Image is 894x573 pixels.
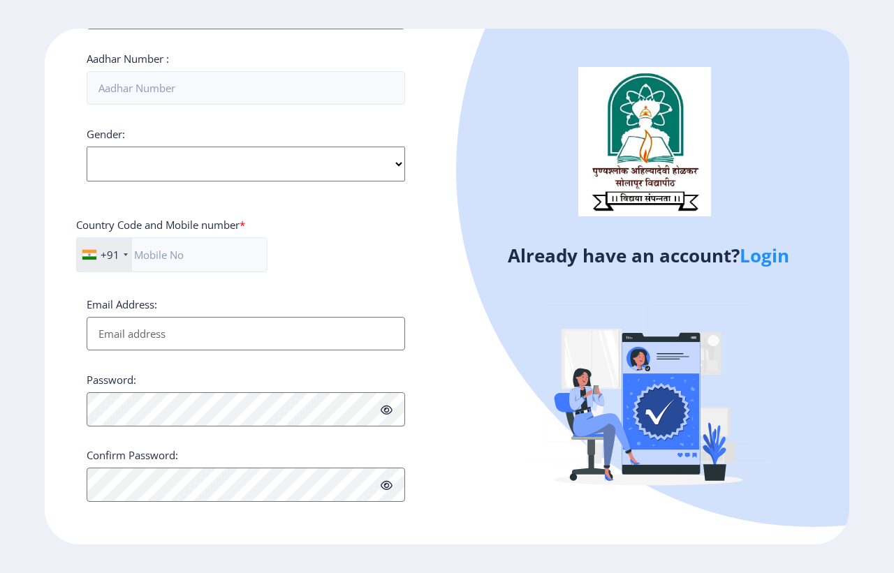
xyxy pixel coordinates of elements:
a: Login [740,243,789,268]
img: Verified-rafiki.svg [526,276,770,521]
label: Confirm Password: [87,448,178,462]
input: Mobile No [76,237,268,272]
label: Gender: [87,127,125,141]
img: logo [578,67,711,216]
div: India (भारत): +91 [77,238,132,271]
input: Aadhar Number [87,71,405,105]
input: Email address [87,317,405,350]
label: Password: [87,373,136,387]
label: Aadhar Number : [87,52,169,66]
div: +91 [101,248,119,262]
h4: Already have an account? [457,244,839,267]
label: Email Address: [87,297,157,311]
label: Country Code and Mobile number [76,218,245,232]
